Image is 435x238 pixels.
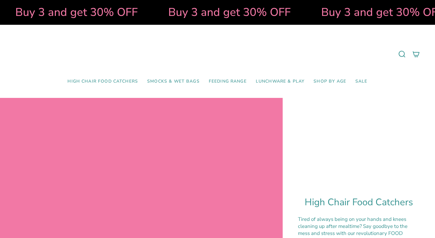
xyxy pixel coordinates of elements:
a: SALE [351,74,372,89]
a: Smocks & Wet Bags [143,74,204,89]
h1: High Chair Food Catchers [298,197,420,208]
span: SALE [355,79,368,84]
a: Lunchware & Play [251,74,309,89]
span: Feeding Range [209,79,247,84]
a: Feeding Range [204,74,251,89]
span: Lunchware & Play [256,79,304,84]
span: High Chair Food Catchers [67,79,138,84]
a: Mumma’s Little Helpers [165,34,270,74]
a: Shop by Age [309,74,351,89]
a: High Chair Food Catchers [63,74,143,89]
strong: Buy 3 and get 30% OFF [109,5,232,20]
span: Smocks & Wet Bags [147,79,200,84]
span: Shop by Age [314,79,346,84]
strong: Buy 3 and get 30% OFF [262,5,385,20]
